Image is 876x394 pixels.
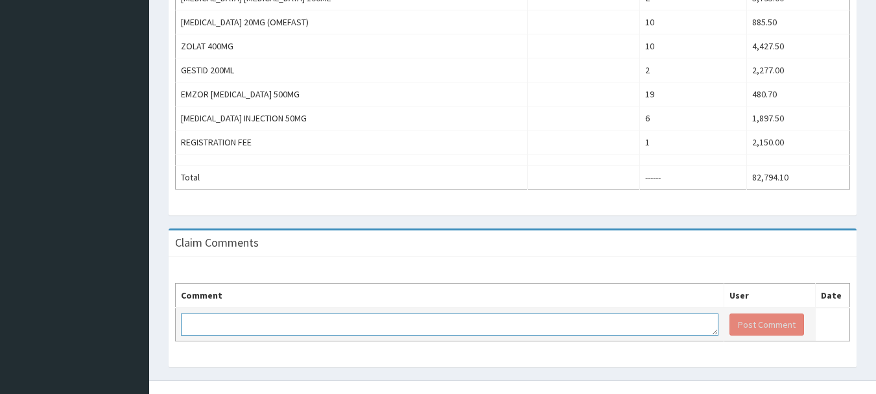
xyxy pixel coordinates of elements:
td: 19 [640,82,747,106]
td: ------ [640,166,747,190]
td: 4,427.50 [747,34,850,58]
td: ZOLAT 400MG [176,34,528,58]
td: 2,150.00 [747,130,850,154]
td: 2,277.00 [747,58,850,82]
td: 82,794.10 [747,166,850,190]
td: REGISTRATION FEE [176,130,528,154]
td: EMZOR [MEDICAL_DATA] 500MG [176,82,528,106]
td: 6 [640,106,747,130]
td: 10 [640,34,747,58]
td: 480.70 [747,82,850,106]
th: Comment [176,284,724,308]
th: Date [816,284,850,308]
td: GESTID 200ML [176,58,528,82]
th: User [724,284,816,308]
td: 1,897.50 [747,106,850,130]
td: 1 [640,130,747,154]
td: 2 [640,58,747,82]
td: 10 [640,10,747,34]
h3: Claim Comments [175,237,259,249]
button: Post Comment [729,314,804,336]
td: [MEDICAL_DATA] INJECTION 50MG [176,106,528,130]
td: Total [176,166,528,190]
td: 885.50 [747,10,850,34]
td: [MEDICAL_DATA] 20MG (OMEFAST) [176,10,528,34]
